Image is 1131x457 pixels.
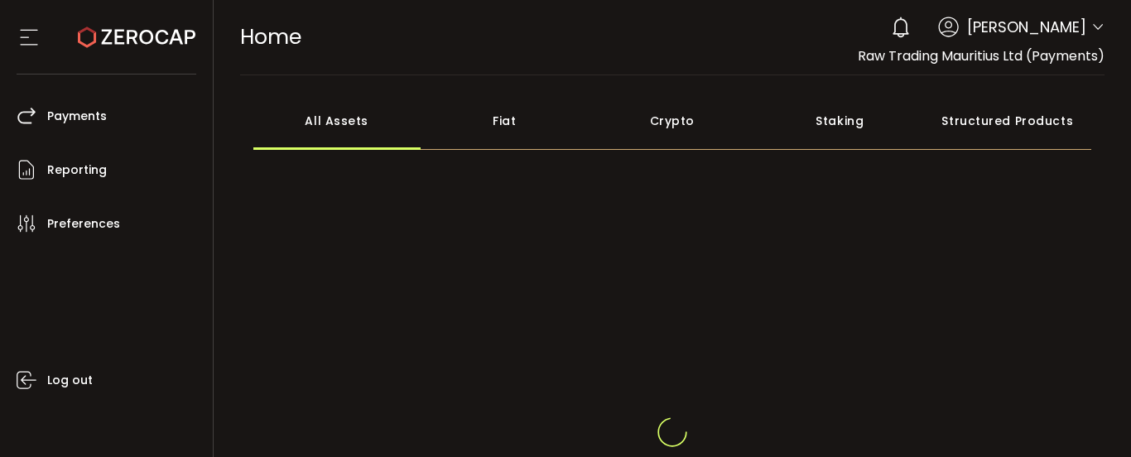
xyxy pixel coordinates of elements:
[924,92,1092,150] div: Structured Products
[47,158,107,182] span: Reporting
[240,22,301,51] span: Home
[47,104,107,128] span: Payments
[47,212,120,236] span: Preferences
[47,368,93,392] span: Log out
[756,92,924,150] div: Staking
[589,92,757,150] div: Crypto
[421,92,589,150] div: Fiat
[858,46,1105,65] span: Raw Trading Mauritius Ltd (Payments)
[967,16,1086,38] span: [PERSON_NAME]
[253,92,421,150] div: All Assets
